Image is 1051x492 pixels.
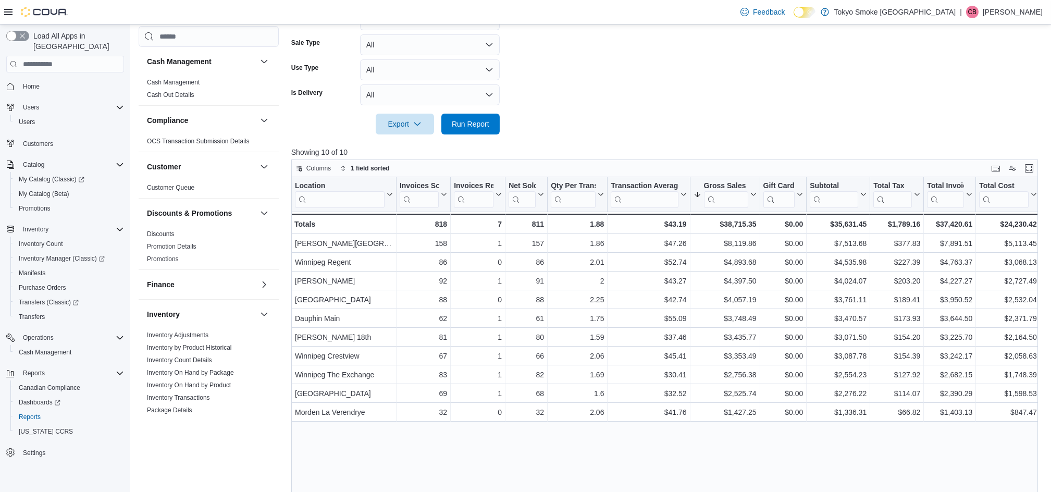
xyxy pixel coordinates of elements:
[509,181,544,208] button: Net Sold
[2,136,128,151] button: Customers
[23,334,54,342] span: Operations
[966,6,979,18] div: Carol Burney
[291,147,1046,157] p: Showing 10 of 10
[611,181,678,208] div: Transaction Average
[147,309,180,319] h3: Inventory
[551,218,604,230] div: 1.88
[295,181,385,208] div: Location
[454,218,502,230] div: 7
[23,103,39,112] span: Users
[763,181,803,208] button: Gift Cards
[454,181,493,191] div: Invoices Ref
[693,256,756,268] div: $4,893.68
[979,181,1036,208] button: Total Cost
[258,207,270,219] button: Discounts & Promotions
[454,275,502,287] div: 1
[15,252,109,265] a: Inventory Manager (Classic)
[147,279,175,290] h3: Finance
[23,161,44,169] span: Catalog
[990,162,1002,175] button: Keyboard shortcuts
[258,308,270,321] button: Inventory
[291,64,318,72] label: Use Type
[979,237,1036,250] div: $5,113.45
[873,275,920,287] div: $203.20
[19,298,79,306] span: Transfers (Classic)
[509,293,544,306] div: 88
[382,114,428,134] span: Export
[810,350,867,362] div: $3,087.78
[15,382,84,394] a: Canadian Compliance
[19,284,66,292] span: Purchase Orders
[15,296,124,309] span: Transfers (Classic)
[306,164,331,173] span: Columns
[15,311,49,323] a: Transfers
[294,218,393,230] div: Totals
[10,424,128,439] button: [US_STATE] CCRS
[873,350,920,362] div: $154.39
[295,275,393,287] div: [PERSON_NAME]
[147,255,179,263] span: Promotions
[139,135,279,152] div: Compliance
[454,331,502,343] div: 1
[147,331,208,339] span: Inventory Adjustments
[19,384,80,392] span: Canadian Compliance
[29,31,124,52] span: Load All Apps in [GEOGRAPHIC_DATA]
[509,256,544,268] div: 86
[258,161,270,173] button: Customer
[21,7,68,17] img: Cova
[873,293,920,306] div: $189.41
[979,256,1036,268] div: $3,068.13
[2,366,128,380] button: Reports
[147,115,256,126] button: Compliance
[551,181,596,208] div: Qty Per Transaction
[295,312,393,325] div: Dauphin Main
[693,350,756,362] div: $3,353.49
[611,237,686,250] div: $47.26
[873,181,920,208] button: Total Tax
[360,84,500,105] button: All
[810,312,867,325] div: $3,470.57
[19,447,50,459] a: Settings
[147,242,196,251] span: Promotion Details
[147,56,256,67] button: Cash Management
[19,413,41,421] span: Reports
[763,237,803,250] div: $0.00
[147,279,256,290] button: Finance
[147,79,200,86] a: Cash Management
[454,181,493,208] div: Invoices Ref
[147,91,194,99] span: Cash Out Details
[23,449,45,457] span: Settings
[551,312,604,325] div: 1.75
[10,345,128,360] button: Cash Management
[927,350,972,362] div: $3,242.17
[19,204,51,213] span: Promotions
[19,80,124,93] span: Home
[15,188,73,200] a: My Catalog (Beta)
[763,181,795,191] div: Gift Cards
[10,251,128,266] a: Inventory Manager (Classic)
[873,218,920,230] div: $1,789.16
[147,356,212,364] a: Inventory Count Details
[509,350,544,362] div: 66
[147,184,194,191] a: Customer Queue
[360,59,500,80] button: All
[19,80,44,93] a: Home
[873,256,920,268] div: $227.39
[703,181,748,208] div: Gross Sales
[15,116,124,128] span: Users
[19,101,43,114] button: Users
[611,181,686,208] button: Transaction Average
[147,369,234,376] a: Inventory On Hand by Package
[979,275,1036,287] div: $2,727.49
[400,181,439,191] div: Invoices Sold
[400,256,447,268] div: 86
[960,6,962,18] p: |
[979,293,1036,306] div: $2,532.04
[295,181,385,191] div: Location
[763,256,803,268] div: $0.00
[10,380,128,395] button: Canadian Compliance
[295,256,393,268] div: Winnipeg Regent
[10,187,128,201] button: My Catalog (Beta)
[147,208,256,218] button: Discounts & Promotions
[927,237,972,250] div: $7,891.51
